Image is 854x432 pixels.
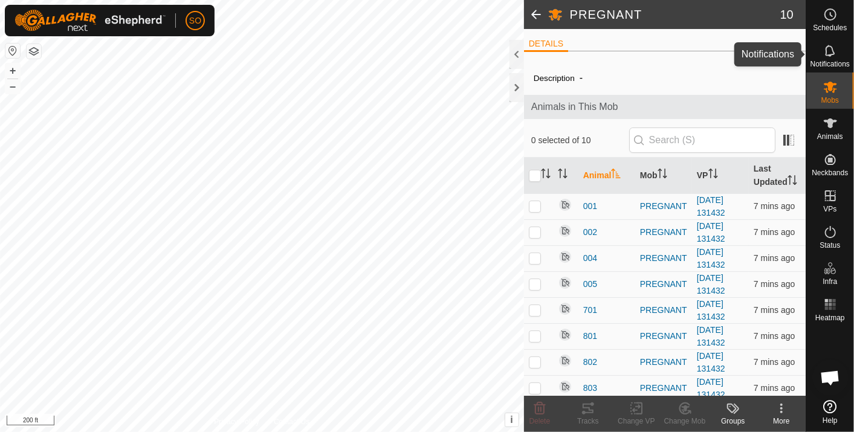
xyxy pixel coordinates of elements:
[583,252,597,265] span: 004
[640,356,687,369] div: PREGNANT
[531,100,798,114] span: Animals in This Mob
[558,353,572,368] img: returning off
[812,169,848,176] span: Neckbands
[788,177,797,187] p-sorticon: Activate to sort
[558,224,572,238] img: returning off
[583,226,597,239] span: 002
[15,10,166,31] img: Gallagher Logo
[505,413,519,427] button: i
[754,331,795,341] span: 14 Oct 2025, 6:01 pm
[529,417,551,425] span: Delete
[817,133,843,140] span: Animals
[640,200,687,213] div: PREGNANT
[558,276,572,290] img: returning off
[510,414,513,425] span: i
[697,299,725,321] a: [DATE] 131432
[815,314,845,321] span: Heatmap
[658,170,667,180] p-sorticon: Activate to sort
[640,304,687,317] div: PREGNANT
[558,301,572,316] img: returning off
[564,416,612,427] div: Tracks
[806,395,854,429] a: Help
[5,79,20,94] button: –
[697,351,725,373] a: [DATE] 131432
[214,416,259,427] a: Privacy Policy
[749,158,806,194] th: Last Updated
[5,63,20,78] button: +
[823,205,836,213] span: VPs
[558,379,572,394] img: returning off
[754,279,795,289] span: 14 Oct 2025, 6:01 pm
[570,7,780,22] h2: PREGNANT
[541,170,551,180] p-sorticon: Activate to sort
[697,377,725,399] a: [DATE] 131432
[640,252,687,265] div: PREGNANT
[629,127,775,153] input: Search (S)
[583,200,597,213] span: 001
[558,250,572,264] img: returning off
[697,247,725,269] a: [DATE] 131432
[583,304,597,317] span: 701
[697,195,725,218] a: [DATE] 131432
[708,170,718,180] p-sorticon: Activate to sort
[754,227,795,237] span: 14 Oct 2025, 6:01 pm
[820,242,840,249] span: Status
[812,359,849,396] div: Open chat
[780,5,794,24] span: 10
[754,201,795,211] span: 14 Oct 2025, 6:01 pm
[754,357,795,367] span: 14 Oct 2025, 6:01 pm
[709,416,757,427] div: Groups
[5,44,20,58] button: Reset Map
[640,278,687,291] div: PREGNANT
[697,273,725,295] a: [DATE] 131432
[640,226,687,239] div: PREGNANT
[823,278,837,285] span: Infra
[531,134,629,147] span: 0 selected of 10
[583,382,597,395] span: 803
[754,253,795,263] span: 14 Oct 2025, 6:01 pm
[534,74,575,83] label: Description
[640,330,687,343] div: PREGNANT
[823,417,838,424] span: Help
[558,170,568,180] p-sorticon: Activate to sort
[583,330,597,343] span: 801
[611,170,621,180] p-sorticon: Activate to sort
[189,15,201,27] span: SO
[583,278,597,291] span: 005
[754,305,795,315] span: 14 Oct 2025, 6:01 pm
[524,37,568,52] li: DETAILS
[697,325,725,347] a: [DATE] 131432
[757,416,806,427] div: More
[274,416,309,427] a: Contact Us
[640,382,687,395] div: PREGNANT
[635,158,692,194] th: Mob
[27,44,41,59] button: Map Layers
[575,68,587,88] span: -
[661,416,709,427] div: Change Mob
[697,221,725,243] a: [DATE] 131432
[558,198,572,212] img: returning off
[821,97,839,104] span: Mobs
[754,383,795,393] span: 14 Oct 2025, 6:01 pm
[612,416,661,427] div: Change VP
[583,356,597,369] span: 802
[558,327,572,342] img: returning off
[810,60,850,68] span: Notifications
[813,24,847,31] span: Schedules
[578,158,635,194] th: Animal
[692,158,749,194] th: VP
